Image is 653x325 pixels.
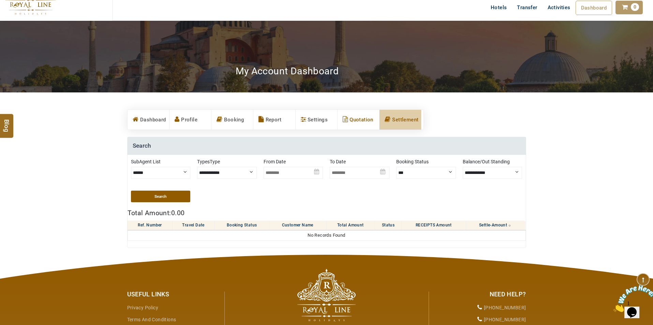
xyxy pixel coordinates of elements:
h3: Total Amount: [128,209,526,217]
a: 0 [615,1,643,14]
th: Travel Date [172,221,214,230]
h2: My Account Dashboard [236,65,339,77]
img: Chat attention grabber [3,3,45,30]
th: Total Amount [326,221,375,230]
a: Booking [211,110,253,130]
div: Useful Links [127,290,219,299]
a: Terms and Conditions [127,317,176,322]
label: SubAgent List [131,158,191,165]
span: 0 [631,3,639,11]
td: No Records Found [128,230,525,240]
a: Hotels [486,1,512,14]
img: The Royal Line Holidays [297,269,356,322]
a: Transfer [512,1,542,14]
span: 1 [3,3,5,9]
a: Activities [543,1,576,14]
a: Profile [169,110,211,130]
iframe: chat widget [611,282,653,315]
a: Quotation [338,110,379,130]
div: Need Help? [434,290,526,299]
span: Settle-Amount [479,223,507,227]
th: RECEIPTS Amount [401,221,466,230]
th: Customer Name [269,221,326,230]
span: Dashboard [581,5,607,11]
h4: Search [128,137,526,155]
a: Settlement [380,110,421,130]
button: Search [131,191,191,202]
th: Ref. Number [128,221,172,230]
a: Privacy Policy [127,305,159,310]
label: Balance/Out Standing [463,158,522,165]
label: TypesType [197,158,257,165]
a: Settings [296,110,337,130]
li: [PHONE_NUMBER] [434,302,526,314]
a: Dashboard [128,110,169,130]
th: Status [375,221,401,230]
span: Blog [2,119,11,125]
span: 0.00 [171,209,185,217]
th: Booking Status [214,221,269,230]
label: Booking Status [396,158,456,165]
a: Report [253,110,295,130]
